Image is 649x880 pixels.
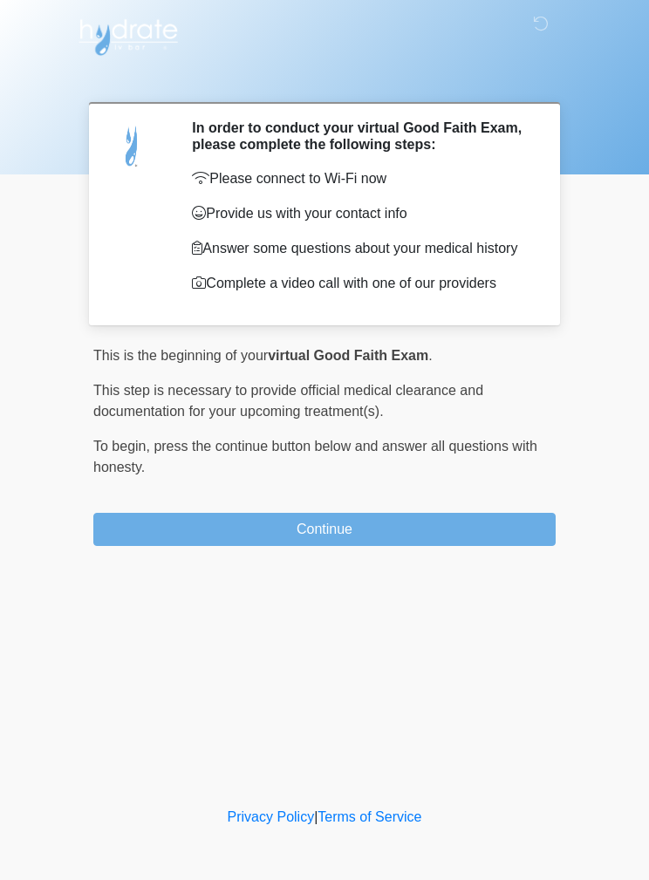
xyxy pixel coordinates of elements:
img: Hydrate IV Bar - Flagstaff Logo [76,13,181,57]
span: This is the beginning of your [93,348,268,363]
a: | [314,809,318,824]
p: Provide us with your contact info [192,203,529,224]
h2: In order to conduct your virtual Good Faith Exam, please complete the following steps: [192,119,529,153]
p: Please connect to Wi-Fi now [192,168,529,189]
span: . [428,348,432,363]
h1: ‎ ‎ ‎ ‎ [80,63,569,95]
button: Continue [93,513,556,546]
span: This step is necessary to provide official medical clearance and documentation for your upcoming ... [93,383,483,419]
strong: virtual Good Faith Exam [268,348,428,363]
a: Privacy Policy [228,809,315,824]
a: Terms of Service [318,809,421,824]
img: Agent Avatar [106,119,159,172]
span: To begin, [93,439,154,454]
span: press the continue button below and answer all questions with honesty. [93,439,537,474]
p: Answer some questions about your medical history [192,238,529,259]
p: Complete a video call with one of our providers [192,273,529,294]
